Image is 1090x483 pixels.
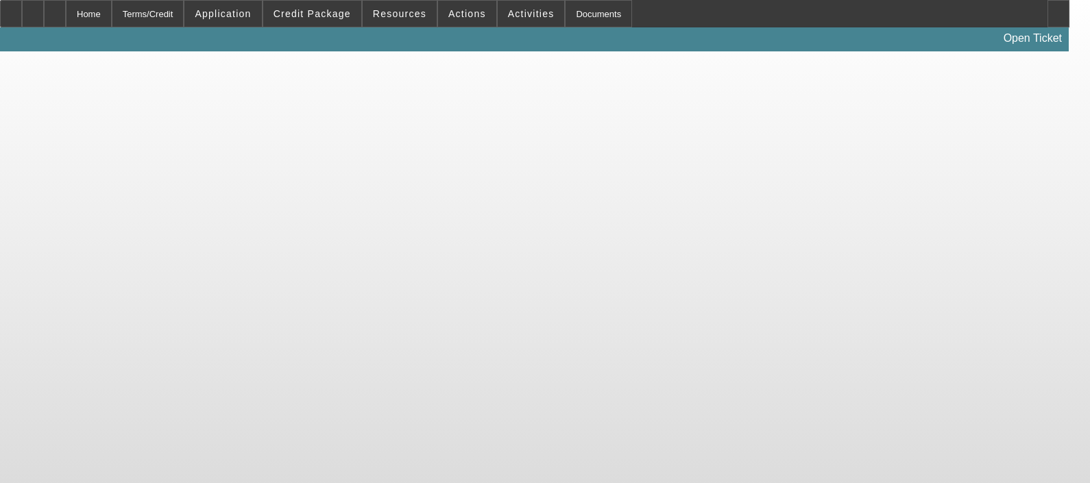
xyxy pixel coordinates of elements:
button: Actions [438,1,496,27]
span: Resources [373,8,426,19]
button: Activities [498,1,565,27]
span: Activities [508,8,555,19]
button: Application [184,1,261,27]
span: Application [195,8,251,19]
button: Credit Package [263,1,361,27]
span: Credit Package [274,8,351,19]
span: Actions [448,8,486,19]
button: Resources [363,1,437,27]
a: Open Ticket [998,27,1067,50]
